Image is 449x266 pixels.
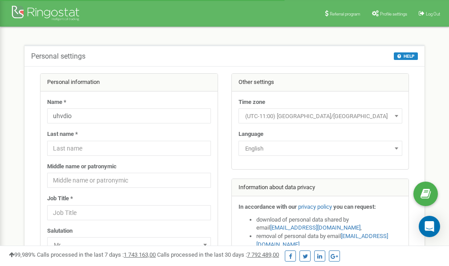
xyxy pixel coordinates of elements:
span: Profile settings [380,12,407,16]
span: English [239,141,402,156]
a: privacy policy [298,203,332,210]
label: Language [239,130,263,139]
span: 99,989% [9,251,36,258]
span: Calls processed in the last 7 days : [37,251,156,258]
span: Referral program [330,12,360,16]
span: (UTC-11:00) Pacific/Midway [239,108,402,123]
span: Mr. [47,237,211,252]
label: Job Title * [47,195,73,203]
div: Other settings [232,74,409,91]
div: Information about data privacy [232,179,409,197]
span: Log Out [426,12,440,16]
li: removal of personal data by email , [256,232,402,249]
div: Open Intercom Messenger [419,216,440,237]
u: 7 792 489,00 [247,251,279,258]
label: Last name * [47,130,78,139]
u: 1 743 163,00 [124,251,156,258]
li: download of personal data shared by email , [256,216,402,232]
label: Time zone [239,98,265,107]
input: Name [47,108,211,123]
label: Name * [47,98,66,107]
input: Last name [47,141,211,156]
span: English [242,143,399,155]
span: Mr. [50,239,208,251]
a: [EMAIL_ADDRESS][DOMAIN_NAME] [270,224,360,231]
input: Job Title [47,205,211,220]
strong: In accordance with our [239,203,297,210]
label: Salutation [47,227,73,235]
input: Middle name or patronymic [47,173,211,188]
span: Calls processed in the last 30 days : [157,251,279,258]
strong: you can request: [333,203,376,210]
div: Personal information [40,74,218,91]
button: HELP [394,52,418,60]
label: Middle name or patronymic [47,163,117,171]
h5: Personal settings [31,52,85,60]
span: (UTC-11:00) Pacific/Midway [242,110,399,123]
